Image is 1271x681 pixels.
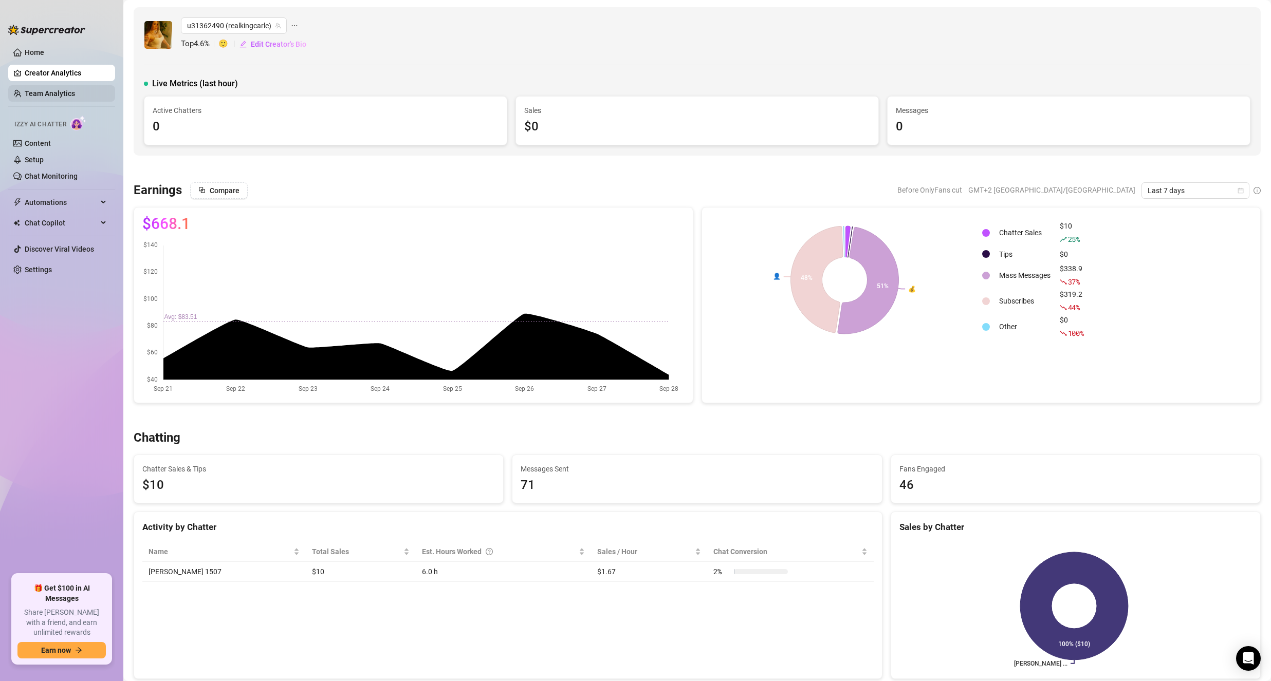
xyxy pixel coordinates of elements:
[13,198,22,206] span: thunderbolt
[239,36,307,52] button: Edit Creator's Bio
[41,646,71,654] span: Earn now
[306,562,416,582] td: $10
[25,89,75,98] a: Team Analytics
[897,182,962,198] span: Before OnlyFans cut
[144,21,172,49] img: u31362490
[149,546,291,557] span: Name
[591,562,707,582] td: $1.67
[17,583,106,603] span: 🎁 Get $100 in AI Messages
[713,566,730,577] span: 2 %
[1068,328,1084,338] span: 100 %
[153,117,499,137] div: 0
[1254,187,1261,194] span: info-circle
[591,542,707,562] th: Sales / Hour
[198,186,206,194] span: block
[899,520,1252,534] div: Sales by Chatter
[142,476,495,495] span: $10
[1060,314,1084,339] div: $0
[142,542,306,562] th: Name
[251,40,306,48] span: Edit Creator's Bio
[210,186,240,195] span: Compare
[1238,187,1244,194] span: calendar
[896,117,1242,137] div: 0
[1236,646,1261,671] div: Open Intercom Messenger
[1060,304,1067,311] span: fall
[1060,249,1084,260] div: $0
[8,25,85,35] img: logo-BBDzfeDw.svg
[1060,263,1084,288] div: $338.9
[1060,236,1067,243] span: rise
[25,156,44,164] a: Setup
[17,608,106,638] span: Share [PERSON_NAME] with a friend, and earn unlimited rewards
[14,120,66,129] span: Izzy AI Chatter
[707,542,874,562] th: Chat Conversion
[1060,289,1084,313] div: $319.2
[772,272,780,280] text: 👤
[142,562,306,582] td: [PERSON_NAME] 1507
[218,38,239,50] span: 🙂
[134,430,180,446] h3: Chatting
[70,116,86,130] img: AI Chatter
[17,642,106,658] button: Earn nowarrow-right
[486,546,493,557] span: question-circle
[521,476,873,495] div: 71
[153,105,499,116] span: Active Chatters
[142,520,874,534] div: Activity by Chatter
[899,463,1252,475] span: Fans Engaged
[25,48,44,56] a: Home
[995,289,1055,313] td: Subscribes
[25,245,94,253] a: Discover Viral Videos
[896,105,1242,116] span: Messages
[1068,234,1080,244] span: 25 %
[968,182,1135,198] span: GMT+2 [GEOGRAPHIC_DATA]/[GEOGRAPHIC_DATA]
[995,314,1055,339] td: Other
[995,263,1055,288] td: Mass Messages
[521,463,873,475] span: Messages Sent
[1060,330,1067,337] span: fall
[181,38,218,50] span: Top 4.6 %
[995,246,1055,262] td: Tips
[142,216,190,232] span: $668.1
[25,194,98,211] span: Automations
[25,215,98,231] span: Chat Copilot
[899,476,1252,495] div: 46
[1060,278,1067,286] span: fall
[187,18,281,33] span: u31362490 (realkingcarle)
[75,647,82,654] span: arrow-right
[597,546,693,557] span: Sales / Hour
[1148,183,1243,198] span: Last 7 days
[134,182,182,199] h3: Earnings
[25,139,51,147] a: Content
[422,546,577,557] div: Est. Hours Worked
[291,17,298,34] span: ellipsis
[25,266,52,274] a: Settings
[240,41,247,48] span: edit
[524,105,870,116] span: Sales
[25,65,107,81] a: Creator Analytics
[312,546,401,557] span: Total Sales
[908,285,916,292] text: 💰
[416,562,591,582] td: 6.0 h
[190,182,248,199] button: Compare
[1014,660,1067,667] text: [PERSON_NAME] ...
[25,172,78,180] a: Chat Monitoring
[1068,302,1080,312] span: 44 %
[306,542,416,562] th: Total Sales
[524,117,870,137] div: $0
[713,546,859,557] span: Chat Conversion
[1068,277,1080,287] span: 37 %
[13,219,20,226] img: Chat Copilot
[995,220,1055,245] td: Chatter Sales
[142,463,495,475] span: Chatter Sales & Tips
[1060,220,1084,245] div: $10
[152,78,238,90] span: Live Metrics (last hour)
[275,23,281,29] span: team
